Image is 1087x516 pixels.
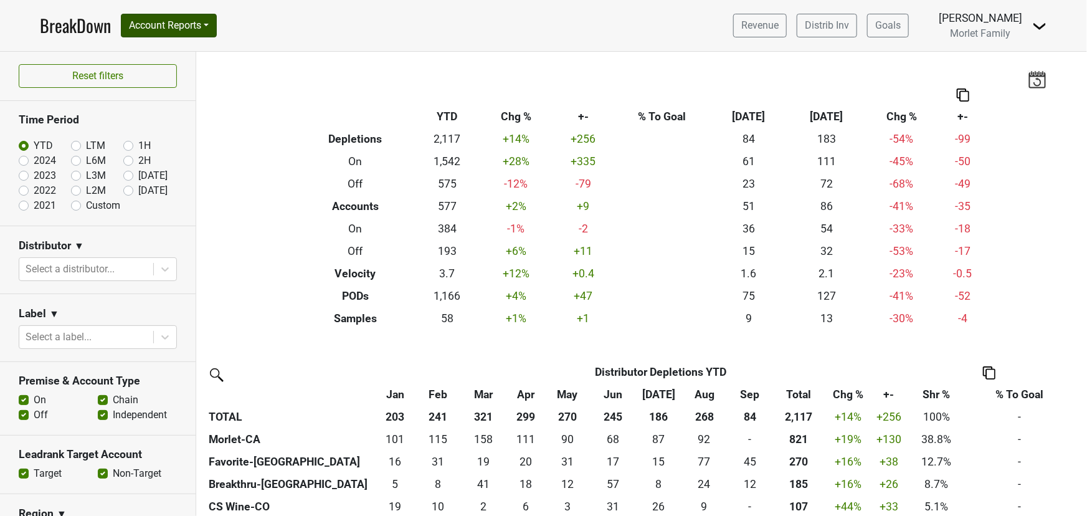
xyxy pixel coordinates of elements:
[206,473,376,495] th: Breakthru-[GEOGRAPHIC_DATA]
[638,454,678,470] div: 15
[825,383,871,406] th: Chg %: activate to sort column ascending
[480,262,553,285] td: +12 %
[415,361,906,383] th: Distributor Depletions YTD
[378,454,412,470] div: 16
[415,428,460,451] td: 114.5
[376,451,415,473] td: 16
[906,428,967,451] td: 38.8%
[414,128,480,150] td: 2,117
[825,451,871,473] td: +16 %
[418,476,458,492] div: 8
[788,195,866,217] td: 86
[138,138,151,153] label: 1H
[34,138,53,153] label: YTD
[19,375,177,388] h3: Premise & Account Type
[875,499,903,515] div: +33
[548,476,587,492] div: 12
[730,476,770,492] div: 12
[34,408,48,423] label: Off
[865,307,938,330] td: -30 %
[510,476,542,492] div: 18
[545,473,590,495] td: 12
[376,406,415,428] th: 203
[776,454,822,470] div: 270
[590,451,635,473] td: 17
[138,168,168,183] label: [DATE]
[415,406,460,428] th: 241
[296,217,414,240] th: On
[938,285,987,307] td: -52
[636,451,681,473] td: 14.667
[414,240,480,262] td: 193
[414,285,480,307] td: 1,166
[113,466,161,481] label: Non-Target
[593,499,633,515] div: 31
[464,499,504,515] div: 2
[590,383,635,406] th: Jun: activate to sort column ascending
[545,383,590,406] th: May: activate to sort column ascending
[415,473,460,495] td: 8.334
[710,285,788,307] td: 75
[548,431,587,447] div: 90
[480,150,553,173] td: +28 %
[19,113,177,127] h3: Time Period
[710,150,788,173] td: 61
[206,428,376,451] th: Morlet-CA
[681,383,727,406] th: Aug: activate to sort column ascending
[296,262,414,285] th: Velocity
[638,499,678,515] div: 26
[710,105,788,128] th: [DATE]
[414,105,480,128] th: YTD
[40,12,111,39] a: BreakDown
[865,262,938,285] td: -23 %
[1028,70,1047,88] img: last_updated_date
[113,393,138,408] label: Chain
[835,411,862,423] span: +14%
[681,451,727,473] td: 77.082
[415,383,460,406] th: Feb: activate to sort column ascending
[593,431,633,447] div: 68
[418,431,458,447] div: 115
[86,198,120,213] label: Custom
[545,451,590,473] td: 30.581
[138,153,151,168] label: 2H
[867,14,909,37] a: Goals
[710,307,788,330] td: 9
[19,448,177,461] h3: Leadrank Target Account
[480,307,553,330] td: +1 %
[86,138,105,153] label: LTM
[506,473,544,495] td: 18.167
[710,262,788,285] td: 1.6
[480,285,553,307] td: +4 %
[788,307,866,330] td: 13
[638,476,678,492] div: 8
[206,451,376,473] th: Favorite-[GEOGRAPHIC_DATA]
[967,406,1072,428] td: -
[506,383,544,406] th: Apr: activate to sort column ascending
[983,366,995,380] img: Copy to clipboard
[86,168,106,183] label: L3M
[480,240,553,262] td: +6 %
[938,173,987,195] td: -49
[553,240,614,262] td: +11
[296,285,414,307] th: PODs
[506,406,544,428] th: 299
[906,383,967,406] th: Shr %: activate to sort column ascending
[865,128,938,150] td: -54 %
[685,499,724,515] div: 9
[710,128,788,150] td: 84
[730,499,770,515] div: -
[378,476,412,492] div: 5
[938,195,987,217] td: -35
[206,383,376,406] th: &nbsp;: activate to sort column ascending
[939,10,1022,26] div: [PERSON_NAME]
[710,173,788,195] td: 23
[967,428,1072,451] td: -
[681,406,727,428] th: 268
[461,406,506,428] th: 321
[510,454,542,470] div: 20
[773,451,825,473] th: 269.661
[418,454,458,470] div: 31
[206,364,225,384] img: filter
[414,150,480,173] td: 1,542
